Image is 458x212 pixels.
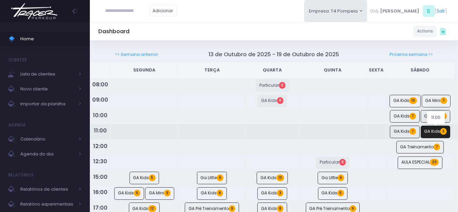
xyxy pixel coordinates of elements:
[115,51,158,58] a: << Semana anterior
[380,8,419,15] span: [PERSON_NAME]
[299,62,367,78] th: Quinta
[396,141,444,153] a: GA Treinamento7
[114,187,144,200] a: GA Kids5
[134,190,140,196] span: 5
[145,187,174,200] a: GA Mini9
[149,174,155,181] span: 5
[339,159,346,166] span: 0
[413,26,437,37] a: Actions
[385,62,455,78] th: Sábado
[20,135,75,144] span: Calendário
[20,100,75,108] span: Importar da planilha
[20,70,75,79] span: Lista de clientes
[390,95,421,107] a: GA Kids10
[257,172,288,184] a: GA Kids10
[20,200,75,209] span: Relatório experimentais
[148,205,156,212] span: 12
[20,150,75,158] span: Agenda do dia
[8,168,34,182] h4: Relatórios
[277,97,283,104] span: 0
[92,81,108,88] strong: 08:00
[217,174,223,181] span: 6
[256,79,289,92] a: Particular0
[370,8,379,15] span: Olá,
[93,188,107,196] strong: 16:00
[246,62,299,78] th: Quarta
[92,96,108,104] strong: 09:00
[197,187,227,200] a: GA Kids6
[257,95,287,107] a: GA Kids0
[434,144,440,150] span: 7
[149,5,177,16] a: Adicionar
[93,204,107,212] strong: 17:00
[337,190,344,196] span: 5
[279,82,285,89] span: 0
[20,85,75,93] span: Novo cliente
[93,173,107,181] strong: 15:00
[390,51,433,58] a: Próxima semana >>
[430,159,439,166] span: 20
[316,156,350,169] a: Particular0
[98,28,130,35] h5: Dashboard
[410,128,416,135] span: 7
[8,53,27,67] h4: Clientes
[93,142,107,150] strong: 12:00
[318,172,348,184] a: Ga Little6
[338,174,344,181] span: 6
[440,97,447,104] span: 7
[277,190,283,196] span: 3
[164,190,171,196] span: 9
[178,62,246,78] th: Terça
[197,172,227,184] a: Ga Little6
[229,205,235,212] span: 9
[366,62,385,78] th: Sexta
[350,205,356,212] span: 9
[8,118,26,132] h4: Agenda
[20,185,75,194] span: Relatórios de clientes
[421,110,451,123] a: GA Kids6
[93,157,107,165] strong: 12:30
[276,174,284,181] span: 10
[208,51,339,58] h5: 13 de Outubro de 2025 - 19 de Outubro de 2025
[94,127,107,134] strong: 11:00
[410,113,416,120] span: 7
[398,156,442,169] a: AULA ESPECIAL20
[390,126,420,138] a: GA Kids7
[217,190,223,196] span: 6
[422,95,451,107] a: GA Mini7
[409,97,417,104] span: 10
[318,187,348,200] a: GA Kids5
[390,110,420,123] a: GA Kids7
[277,205,283,212] span: 8
[440,128,446,135] span: 3
[111,62,178,78] th: Segunda
[257,187,287,200] a: GA Kids3
[367,3,450,19] div: [ ]
[93,111,107,119] strong: 10:00
[130,172,159,184] a: GA Kids5
[20,35,81,43] span: Home
[437,7,445,15] a: Sair
[427,111,445,124] div: 11:00
[421,126,451,138] a: GA Kids3
[423,5,435,17] span: S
